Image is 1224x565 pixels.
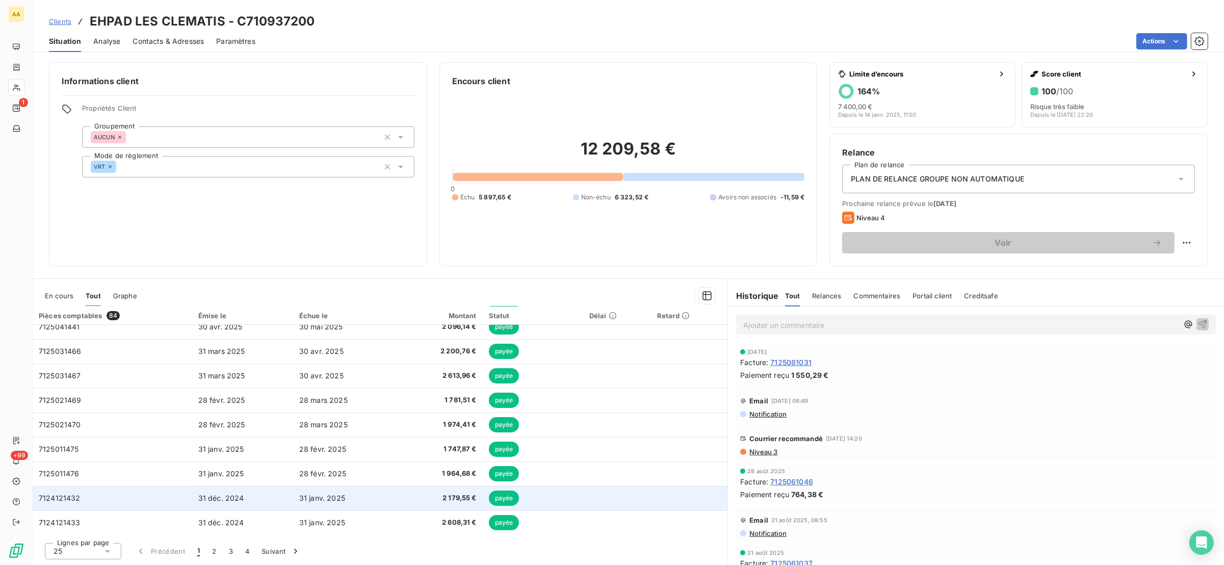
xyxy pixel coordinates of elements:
[198,347,245,355] span: 31 mars 2025
[780,193,804,202] span: -11,59 €
[1022,62,1208,127] button: Score client100/100Risque très faibleDepuis le [DATE] 22:20
[94,164,105,170] span: VRT
[403,444,477,454] span: 1 747,87 €
[39,371,81,380] span: 7125031467
[489,491,519,506] span: payée
[198,396,245,404] span: 28 févr. 2025
[1030,102,1084,111] span: Risque très faible
[748,410,787,418] span: Notification
[489,466,519,481] span: payée
[838,102,872,111] span: 7 400,00 €
[216,36,255,46] span: Paramètres
[489,442,519,457] span: payée
[82,104,414,118] span: Propriétés Client
[8,6,24,22] div: AA
[748,529,787,537] span: Notification
[107,311,120,320] span: 84
[812,292,841,300] span: Relances
[239,541,255,562] button: 4
[198,445,244,453] span: 31 janv. 2025
[198,518,244,527] span: 31 déc. 2024
[791,489,823,500] span: 764,38 €
[299,494,345,502] span: 31 janv. 2025
[842,146,1195,159] h6: Relance
[856,214,885,222] span: Niveau 4
[403,395,477,405] span: 1 781,51 €
[747,349,767,355] span: [DATE]
[581,193,611,202] span: Non-échu
[126,133,134,142] input: Ajouter une valeur
[1056,86,1073,96] span: /100
[39,311,186,320] div: Pièces comptables
[740,357,768,368] span: Facture :
[489,312,577,320] div: Statut
[54,546,62,556] span: 25
[740,476,768,487] span: Facture :
[489,515,519,530] span: payée
[133,36,204,46] span: Contacts & Adresses
[1136,33,1187,49] button: Actions
[11,451,28,460] span: +99
[299,518,345,527] span: 31 janv. 2025
[403,493,477,503] span: 2 179,55 €
[615,193,649,202] span: 6 323,52 €
[770,476,813,487] span: 7125061046
[403,469,477,479] span: 1 964,68 €
[198,494,244,502] span: 31 déc. 2024
[299,469,346,478] span: 28 févr. 2025
[829,62,1015,127] button: Limite d’encours164%7 400,00 €Depuis le 14 janv. 2025, 11:50
[198,469,244,478] span: 31 janv. 2025
[749,434,823,443] span: Courrier recommandé
[771,517,827,523] span: 21 août 2025, 08:55
[489,417,519,432] span: payée
[299,396,348,404] span: 28 mars 2025
[93,36,120,46] span: Analyse
[19,98,28,107] span: 1
[785,292,800,300] span: Tout
[851,174,1024,184] span: PLAN DE RELANCE GROUPE NON AUTOMATIQUE
[39,518,81,527] span: 7124121433
[403,371,477,381] span: 2 613,96 €
[39,494,81,502] span: 7124121432
[740,370,789,380] span: Paiement reçu
[403,518,477,528] span: 2 608,31 €
[854,292,901,300] span: Commentaires
[657,312,721,320] div: Retard
[479,193,511,202] span: 5 897,65 €
[49,16,71,27] a: Clients
[299,420,348,429] span: 28 mars 2025
[299,445,346,453] span: 28 févr. 2025
[718,193,776,202] span: Avoirs non associés
[933,199,956,208] span: [DATE]
[403,420,477,430] span: 1 974,41 €
[771,398,809,404] span: [DATE] 08:49
[113,292,137,300] span: Graphe
[198,322,243,331] span: 30 avr. 2025
[842,199,1195,208] span: Prochaine relance prévue le
[849,70,994,78] span: Limite d’encours
[1189,530,1214,555] div: Open Intercom Messenger
[198,371,245,380] span: 31 mars 2025
[39,322,80,331] span: 7125041441
[8,543,24,559] img: Logo LeanPay
[489,319,519,335] span: payée
[299,312,390,320] div: Échue le
[86,292,101,300] span: Tout
[45,292,73,300] span: En cours
[255,541,307,562] button: Suivant
[299,371,344,380] span: 30 avr. 2025
[198,312,287,320] div: Émise le
[728,290,779,302] h6: Historique
[1030,112,1093,118] span: Depuis le [DATE] 22:20
[49,36,81,46] span: Situation
[589,312,645,320] div: Délai
[489,344,519,359] span: payée
[452,139,805,169] h2: 12 209,58 €
[747,550,784,556] span: 21 août 2025
[191,541,206,562] button: 1
[747,468,785,474] span: 28 août 2025
[39,347,82,355] span: 7125031466
[451,185,455,193] span: 0
[299,347,344,355] span: 30 avr. 2025
[842,232,1175,253] button: Voir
